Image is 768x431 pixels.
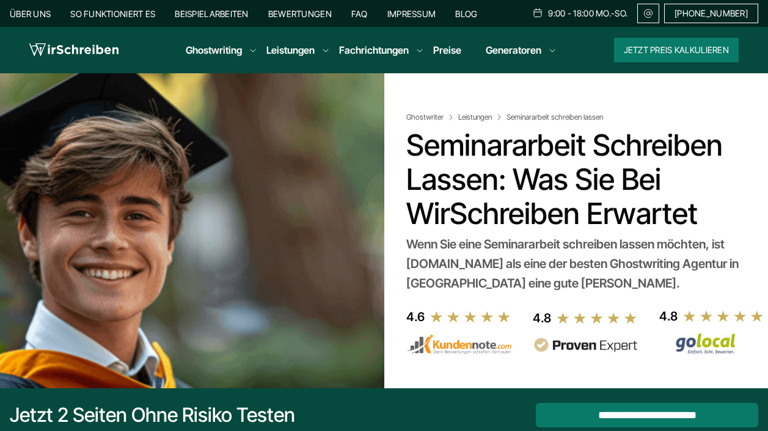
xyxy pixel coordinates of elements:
[29,41,119,59] img: logo wirschreiben
[268,9,332,19] a: Bewertungen
[643,9,654,18] img: Email
[659,306,678,326] div: 4.8
[533,308,551,328] div: 4.8
[339,43,409,57] a: Fachrichtungen
[455,9,477,19] a: Blog
[548,9,627,18] span: 9:00 - 18:00 Mo.-So.
[351,9,368,19] a: FAQ
[175,9,248,19] a: Beispielarbeiten
[533,338,638,353] img: provenexpert reviews
[406,128,753,231] h1: Seminararbeit schreiben lassen: Was Sie bei WirSchreiben erwartet
[10,9,51,19] a: Über uns
[532,8,543,18] img: Schedule
[614,38,739,62] button: Jetzt Preis kalkulieren
[682,310,764,323] img: stars
[675,9,748,18] span: [PHONE_NUMBER]
[486,43,541,57] a: Generatoren
[406,234,753,293] div: Wenn Sie eine Seminararbeit schreiben lassen möchten, ist [DOMAIN_NAME] als eine der besten Ghost...
[406,307,425,327] div: 4.6
[186,43,242,57] a: Ghostwriting
[507,112,603,122] span: Seminararbeit schreiben lassen
[70,9,155,19] a: So funktioniert es
[430,310,511,324] img: stars
[387,9,436,19] a: Impressum
[664,4,758,23] a: [PHONE_NUMBER]
[406,112,456,122] a: Ghostwriter
[556,311,638,325] img: stars
[433,44,461,56] a: Preise
[266,43,315,57] a: Leistungen
[10,403,295,427] div: Jetzt 2 Seiten ohne Risiko testen
[458,112,504,122] a: Leistungen
[659,333,764,355] img: Wirschreiben Bewertungen
[406,334,511,355] img: kundennote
